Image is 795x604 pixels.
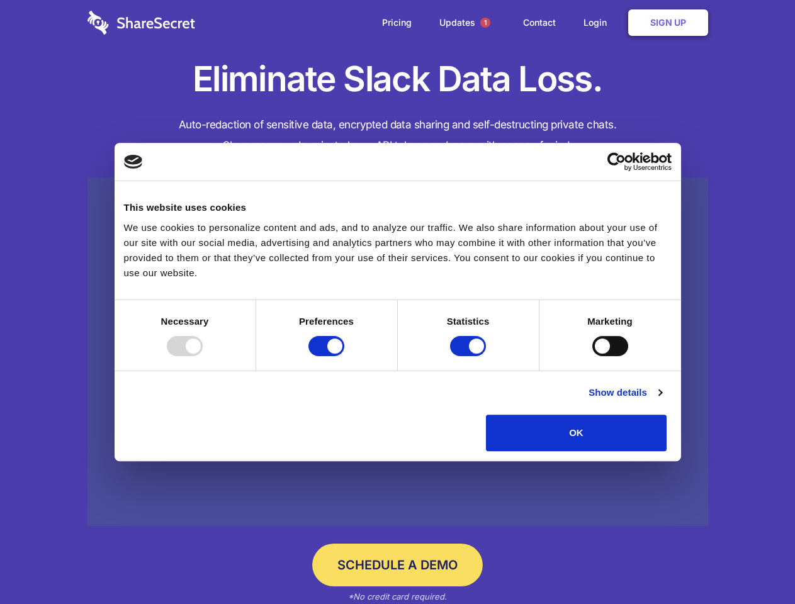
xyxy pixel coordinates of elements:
img: logo-wordmark-white-trans-d4663122ce5f474addd5e946df7df03e33cb6a1c49d2221995e7729f52c070b2.svg [87,11,195,35]
a: Pricing [369,3,424,42]
div: This website uses cookies [124,200,672,215]
h4: Auto-redaction of sensitive data, encrypted data sharing and self-destructing private chats. Shar... [87,115,708,156]
a: Sign Up [628,9,708,36]
strong: Statistics [447,316,490,327]
a: Login [571,3,626,42]
strong: Marketing [587,316,633,327]
img: logo [124,155,143,169]
a: Wistia video thumbnail [87,177,708,527]
div: We use cookies to personalize content and ads, and to analyze our traffic. We also share informat... [124,220,672,281]
h1: Eliminate Slack Data Loss. [87,57,708,102]
a: Schedule a Demo [312,544,483,586]
strong: Preferences [299,316,354,327]
strong: Necessary [161,316,209,327]
a: Contact [510,3,568,42]
em: *No credit card required. [348,591,447,601]
a: Usercentrics Cookiebot - opens in a new window [561,152,672,171]
button: OK [486,415,667,451]
span: 1 [480,18,490,28]
a: Show details [589,385,662,400]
